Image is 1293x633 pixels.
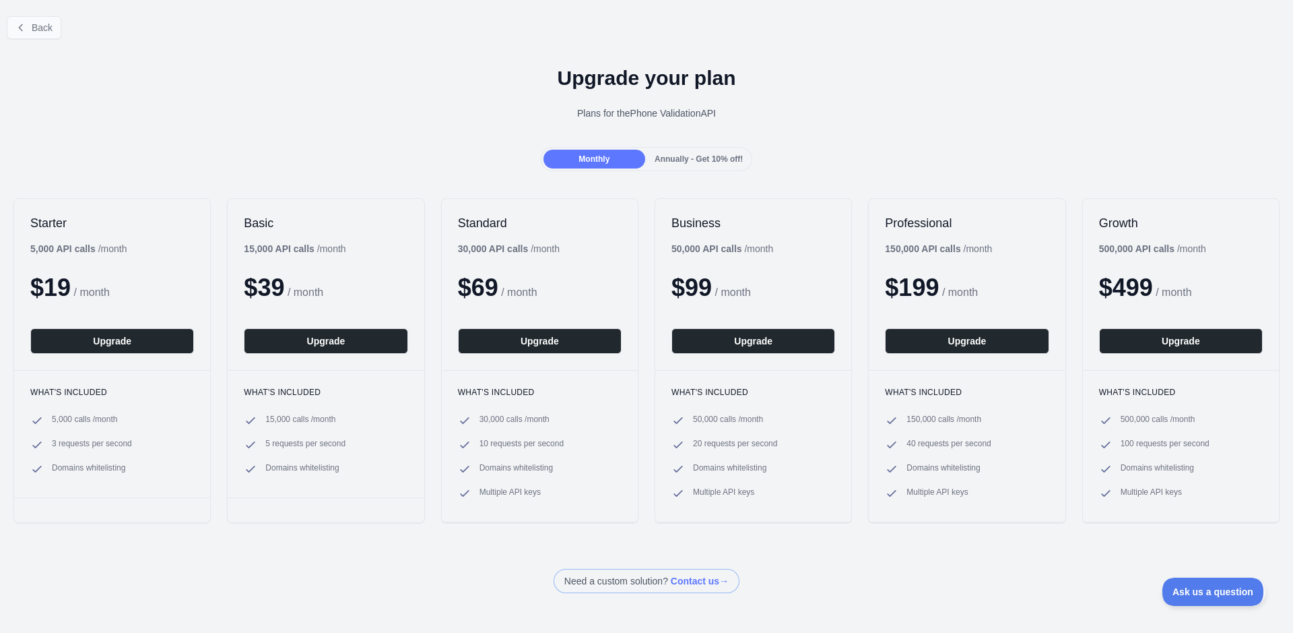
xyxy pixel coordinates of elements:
b: 30,000 API calls [458,243,529,254]
iframe: Toggle Customer Support [1162,578,1266,606]
span: $ 199 [885,274,939,301]
div: / month [458,242,560,255]
span: $ 99 [671,274,712,301]
b: 50,000 API calls [671,243,742,254]
b: 150,000 API calls [885,243,960,254]
div: / month [885,242,992,255]
h2: Professional [885,215,1049,231]
h2: Business [671,215,835,231]
div: / month [671,242,773,255]
h2: Standard [458,215,622,231]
